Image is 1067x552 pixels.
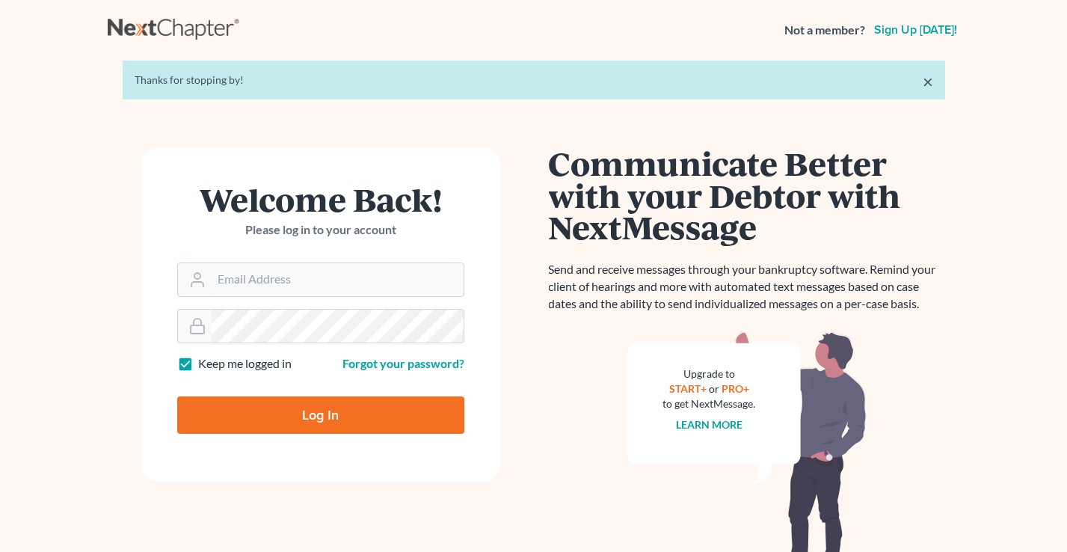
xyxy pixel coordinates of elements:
h1: Welcome Back! [177,183,464,215]
a: Forgot your password? [342,356,464,370]
a: START+ [669,382,707,395]
a: Sign up [DATE]! [871,24,960,36]
a: PRO+ [722,382,749,395]
p: Please log in to your account [177,221,464,239]
label: Keep me logged in [198,355,292,372]
a: Learn more [676,418,742,431]
p: Send and receive messages through your bankruptcy software. Remind your client of hearings and mo... [549,261,945,313]
div: Thanks for stopping by! [135,73,933,88]
strong: Not a member? [784,22,865,39]
input: Email Address [212,263,464,296]
div: to get NextMessage. [663,396,756,411]
input: Log In [177,396,464,434]
a: × [923,73,933,91]
span: or [709,382,719,395]
div: Upgrade to [663,367,756,381]
h1: Communicate Better with your Debtor with NextMessage [549,147,945,243]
